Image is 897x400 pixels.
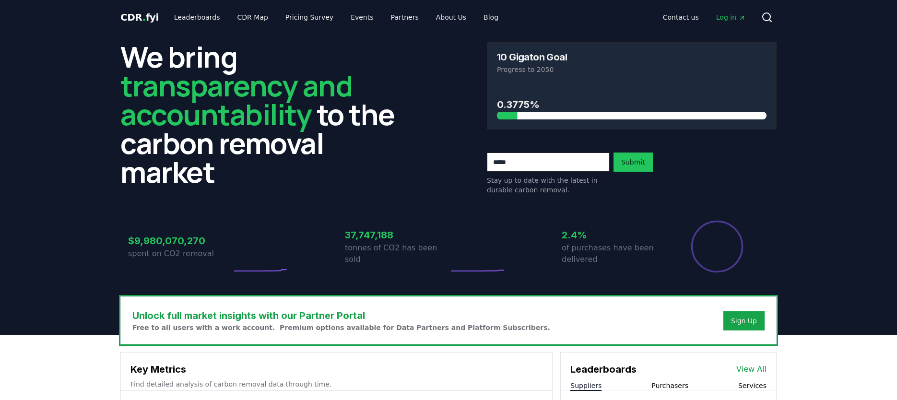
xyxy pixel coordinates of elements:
[278,9,341,26] a: Pricing Survey
[476,9,506,26] a: Blog
[487,176,610,195] p: Stay up to date with the latest in durable carbon removal.
[736,364,767,375] a: View All
[738,381,767,390] button: Services
[120,66,352,134] span: transparency and accountability
[230,9,276,26] a: CDR Map
[128,248,232,259] p: spent on CO2 removal
[132,323,550,332] p: Free to all users with a work account. Premium options available for Data Partners and Platform S...
[570,362,637,376] h3: Leaderboards
[723,311,765,330] button: Sign Up
[130,362,543,376] h3: Key Metrics
[132,308,550,323] h3: Unlock full market insights with our Partner Portal
[651,381,688,390] button: Purchasers
[166,9,506,26] nav: Main
[166,9,228,26] a: Leaderboards
[120,11,159,24] a: CDR.fyi
[497,52,567,62] h3: 10 Gigaton Goal
[562,242,665,265] p: of purchases have been delivered
[497,97,767,112] h3: 0.3775%
[128,234,232,248] h3: $9,980,070,270
[690,220,744,273] div: Percentage of sales delivered
[655,9,754,26] nav: Main
[142,12,146,23] span: .
[428,9,474,26] a: About Us
[343,9,381,26] a: Events
[383,9,426,26] a: Partners
[345,228,448,242] h3: 37,747,188
[716,12,746,22] span: Log in
[345,242,448,265] p: tonnes of CO2 has been sold
[731,316,757,326] a: Sign Up
[570,381,602,390] button: Suppliers
[655,9,707,26] a: Contact us
[614,153,653,172] button: Submit
[497,65,767,74] p: Progress to 2050
[120,42,410,186] h2: We bring to the carbon removal market
[120,12,159,23] span: CDR fyi
[562,228,665,242] h3: 2.4%
[130,379,543,389] p: Find detailed analysis of carbon removal data through time.
[708,9,754,26] a: Log in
